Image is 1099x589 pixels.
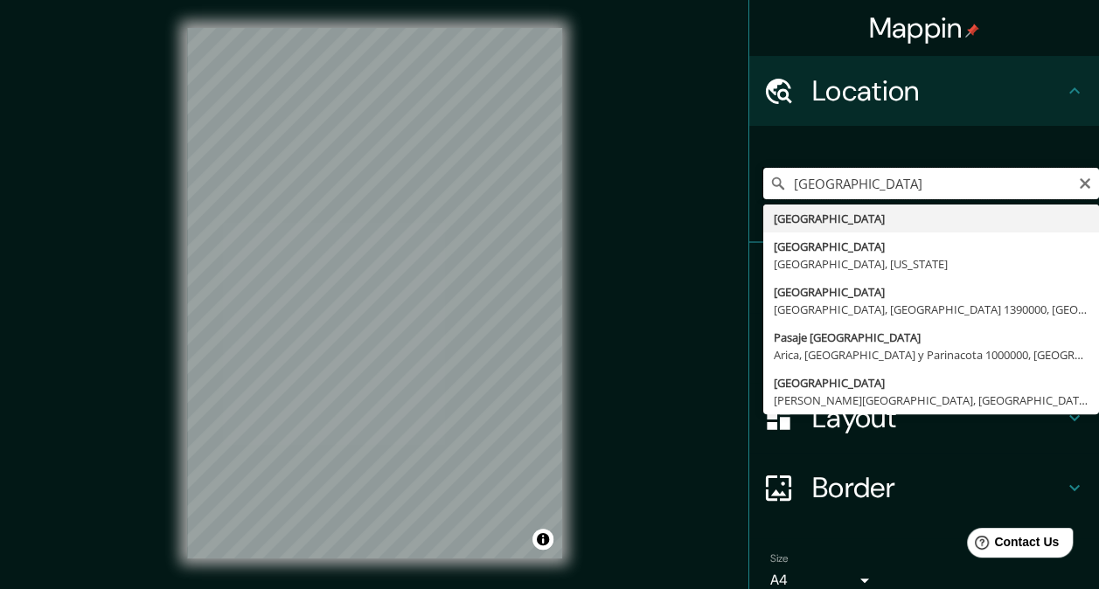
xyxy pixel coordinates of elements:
div: Pins [749,243,1099,313]
div: Layout [749,383,1099,453]
div: [GEOGRAPHIC_DATA], [GEOGRAPHIC_DATA] 1390000, [GEOGRAPHIC_DATA] [774,301,1089,318]
div: Pasaje [GEOGRAPHIC_DATA] [774,329,1089,346]
h4: Mappin [869,10,980,45]
button: Toggle attribution [532,529,553,550]
label: Size [770,551,789,566]
div: [GEOGRAPHIC_DATA] [774,374,1089,392]
div: Location [749,56,1099,126]
div: [GEOGRAPHIC_DATA] [774,210,1089,227]
h4: Border [812,470,1064,505]
canvas: Map [187,28,562,558]
div: [GEOGRAPHIC_DATA] [774,283,1089,301]
div: [PERSON_NAME][GEOGRAPHIC_DATA], [GEOGRAPHIC_DATA][PERSON_NAME] 8150000, [GEOGRAPHIC_DATA] [774,392,1089,409]
img: pin-icon.png [965,24,979,38]
h4: Layout [812,400,1064,435]
div: [GEOGRAPHIC_DATA], [US_STATE] [774,255,1089,273]
button: Clear [1078,174,1092,191]
input: Pick your city or area [763,168,1099,199]
iframe: Help widget launcher [943,521,1080,570]
h4: Location [812,73,1064,108]
div: [GEOGRAPHIC_DATA] [774,238,1089,255]
div: Style [749,313,1099,383]
div: Border [749,453,1099,523]
div: Arica, [GEOGRAPHIC_DATA] y Parinacota 1000000, [GEOGRAPHIC_DATA] [774,346,1089,364]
